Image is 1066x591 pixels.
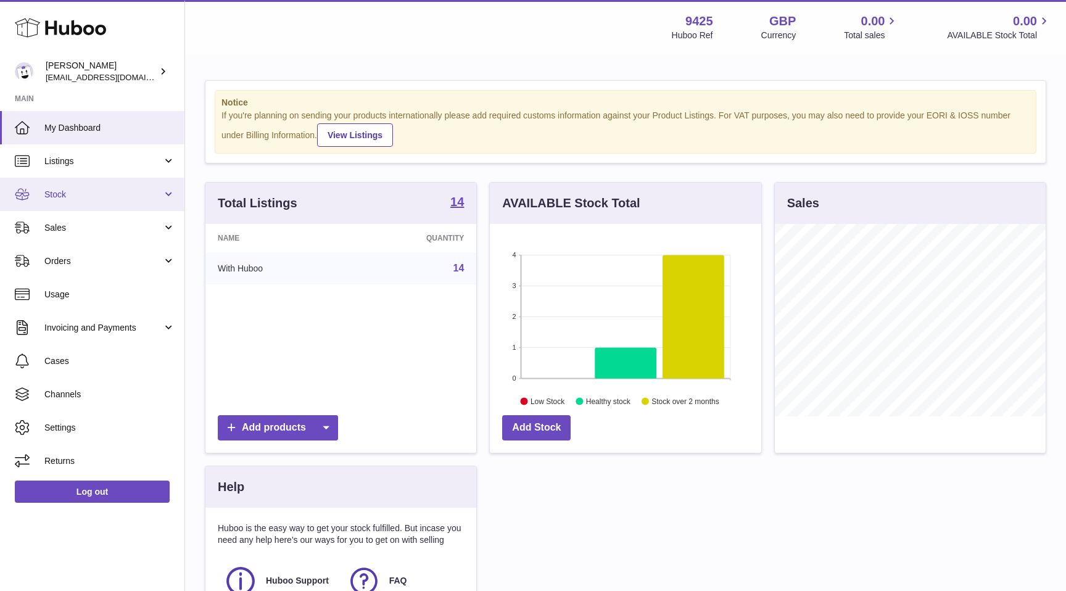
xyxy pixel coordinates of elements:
h3: Total Listings [218,195,297,212]
text: Stock over 2 months [652,397,719,405]
h3: Help [218,479,244,495]
a: 0.00 AVAILABLE Stock Total [947,13,1051,41]
div: If you're planning on sending your products internationally please add required customs informati... [221,110,1030,147]
text: 3 [513,282,516,289]
img: Huboo@cbdmd.com [15,62,33,81]
strong: 14 [450,196,464,208]
span: My Dashboard [44,122,175,134]
span: Returns [44,455,175,467]
span: Invoicing and Payments [44,322,162,334]
a: 14 [450,196,464,210]
span: Huboo Support [266,575,329,587]
h3: Sales [787,195,819,212]
a: Log out [15,481,170,503]
div: [PERSON_NAME] [46,60,157,83]
span: [EMAIL_ADDRESS][DOMAIN_NAME] [46,72,181,82]
span: Cases [44,355,175,367]
text: 2 [513,313,516,320]
th: Name [205,224,349,252]
th: Quantity [349,224,477,252]
text: 1 [513,344,516,351]
span: Orders [44,255,162,267]
a: View Listings [317,123,393,147]
strong: 9425 [685,13,713,30]
p: Huboo is the easy way to get your stock fulfilled. But incase you need any help here's our ways f... [218,523,464,546]
td: With Huboo [205,252,349,284]
span: Sales [44,222,162,234]
span: 0.00 [1013,13,1037,30]
span: Settings [44,422,175,434]
span: Channels [44,389,175,400]
span: AVAILABLE Stock Total [947,30,1051,41]
span: Stock [44,189,162,200]
a: 0.00 Total sales [844,13,899,41]
span: Total sales [844,30,899,41]
a: 14 [453,263,465,273]
span: FAQ [389,575,407,587]
text: 4 [513,251,516,258]
div: Huboo Ref [672,30,713,41]
text: Low Stock [531,397,565,405]
text: Healthy stock [586,397,631,405]
strong: Notice [221,97,1030,109]
div: Currency [761,30,796,41]
h3: AVAILABLE Stock Total [502,195,640,212]
span: Listings [44,155,162,167]
span: Usage [44,289,175,300]
text: 0 [513,374,516,382]
a: Add products [218,415,338,440]
span: 0.00 [861,13,885,30]
a: Add Stock [502,415,571,440]
strong: GBP [769,13,796,30]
